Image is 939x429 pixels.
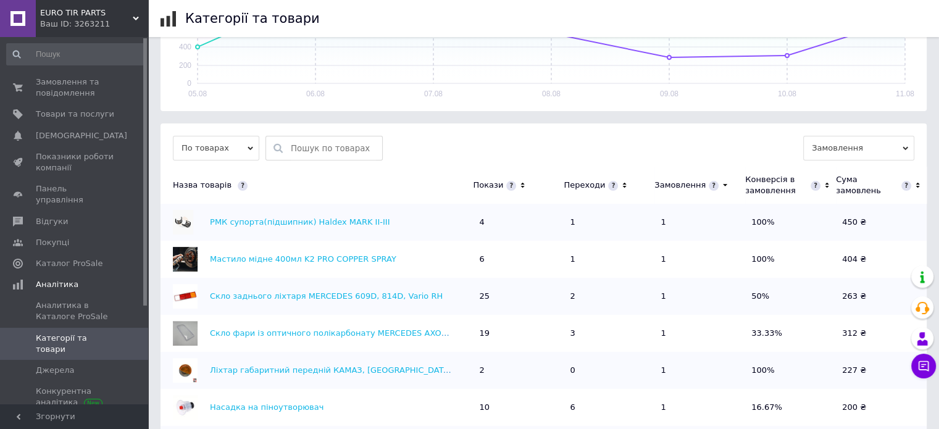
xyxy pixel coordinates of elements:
[542,90,561,98] text: 08.08
[173,321,198,346] img: Скло фари із оптичного полікарбонату MERCEDES AXOR MP2 L
[745,389,836,426] td: 16.67%
[745,204,836,241] td: 100%
[179,43,191,51] text: 400
[210,365,541,375] a: Ліхтар габаритний передній КАМАЗ, [GEOGRAPHIC_DATA], [GEOGRAPHIC_DATA]
[210,254,396,264] a: Мастило мідне 400мл K2 PRO COPPER SPRAY
[424,90,443,98] text: 07.08
[36,365,74,376] span: Джерела
[173,247,198,272] img: Мастило мідне 400мл K2 PRO COPPER SPRAY
[564,389,654,426] td: 6
[745,241,836,278] td: 100%
[306,90,325,98] text: 06.08
[896,90,914,98] text: 11.08
[36,333,114,355] span: Категорії та товари
[778,90,796,98] text: 10.08
[654,352,745,389] td: 1
[564,278,654,315] td: 2
[660,90,678,98] text: 09.08
[654,180,706,191] div: Замовлення
[173,358,198,383] img: Ліхтар габаритний передній КАМАЗ, УРАЛ, КрАЗ
[836,174,898,196] div: Сума замовлень
[36,258,102,269] span: Каталог ProSale
[185,11,320,26] h1: Категорії та товари
[36,279,78,290] span: Аналітика
[836,389,927,426] td: 200 ₴
[911,354,936,378] button: Чат з покупцем
[210,291,443,301] a: Скло заднього ліхтаря MERCEDES 609D, 814D, Vario RH
[564,352,654,389] td: 0
[173,284,198,309] img: Скло заднього ліхтаря MERCEDES 609D, 814D, Vario RH
[564,241,654,278] td: 1
[836,352,927,389] td: 227 ₴
[473,278,564,315] td: 25
[654,241,745,278] td: 1
[188,90,207,98] text: 05.08
[36,151,114,173] span: Показники роботи компанії
[36,216,68,227] span: Відгуки
[36,237,69,248] span: Покупці
[836,204,927,241] td: 450 ₴
[210,217,390,227] a: РМК супорта(підшипник) Haldex MARK II-III
[473,180,503,191] div: Покази
[803,136,914,160] span: Замовлення
[40,19,148,30] div: Ваш ID: 3263211
[210,402,323,412] a: Насадка на піноутворювач
[745,352,836,389] td: 100%
[745,174,808,196] div: Конверсія в замовлення
[473,315,564,352] td: 19
[187,79,191,88] text: 0
[40,7,133,19] span: EURO TIR PARTS
[564,204,654,241] td: 1
[36,130,127,141] span: [DEMOGRAPHIC_DATA]
[36,386,114,408] span: Конкурентна аналітика
[473,389,564,426] td: 10
[654,204,745,241] td: 1
[36,183,114,206] span: Панель управління
[173,210,193,235] img: РМК супорта(підшипник) Haldex MARK II-III
[745,315,836,352] td: 33.33%
[173,136,259,160] span: По товарах
[745,278,836,315] td: 50%
[564,180,605,191] div: Переходи
[836,241,927,278] td: 404 ₴
[654,315,745,352] td: 1
[654,389,745,426] td: 1
[654,278,745,315] td: 1
[473,352,564,389] td: 2
[473,241,564,278] td: 6
[161,180,467,191] div: Назва товарів
[210,328,473,338] a: Скло фари із оптичного полікарбонату MERCEDES AXOR MP2 L
[836,315,927,352] td: 312 ₴
[6,43,146,65] input: Пошук
[473,204,564,241] td: 4
[36,77,114,99] span: Замовлення та повідомлення
[36,109,114,120] span: Товари та послуги
[173,395,198,420] img: Насадка на піноутворювач
[291,136,376,160] input: Пошук по товарах
[36,300,114,322] span: Аналитика в Каталоге ProSale
[836,278,927,315] td: 263 ₴
[179,61,191,70] text: 200
[564,315,654,352] td: 3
